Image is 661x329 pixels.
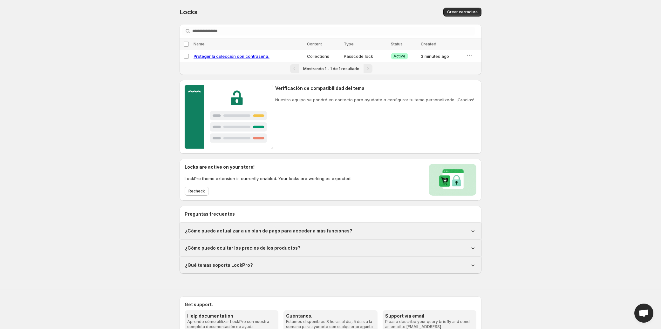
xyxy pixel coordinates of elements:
span: Status [391,42,403,46]
h1: ¿Cómo puedo ocultar los precios de los productos? [185,245,301,251]
h2: Preguntas frecuentes [185,211,476,217]
span: Crear cerradura [447,10,478,15]
button: Crear cerradura [443,8,481,17]
a: Proteger la colección con contraseña. [194,54,269,59]
p: LockPro theme extension is currently enabled. Your locks are working as expected. [185,175,351,182]
span: Locks [180,8,198,16]
span: Created [421,42,436,46]
h2: Verificación de compatibilidad del tema [275,85,474,91]
h3: Support via email [385,313,474,319]
h1: ¿Cómo puedo actualizar a un plan de pago para acceder a más funciones? [185,228,352,234]
span: Mostrando 1 - 1 de 1 resultado [303,66,359,71]
nav: Pagination [180,62,481,75]
span: Active [393,54,405,59]
span: Recheck [188,189,205,194]
span: Name [194,42,205,46]
img: Customer support [185,85,273,149]
h3: Cuéntanos. [286,313,375,319]
span: Type [344,42,354,46]
h3: Help documentation [187,313,276,319]
span: Content [307,42,322,46]
h2: Locks are active on your store! [185,164,351,170]
td: Collections [305,50,342,62]
img: Locks activated [429,164,476,196]
p: Nuestro equipo se pondrá en contacto para ayudarte a configurar tu tema personalizado. ¡Gracias! [275,97,474,103]
div: Open chat [634,304,653,323]
h2: Get support. [185,301,476,308]
h1: ¿Qué temas soporta LockPro? [185,262,253,268]
td: 3 minutes ago [419,50,464,62]
button: Recheck [185,187,209,196]
td: Passcode lock [342,50,389,62]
